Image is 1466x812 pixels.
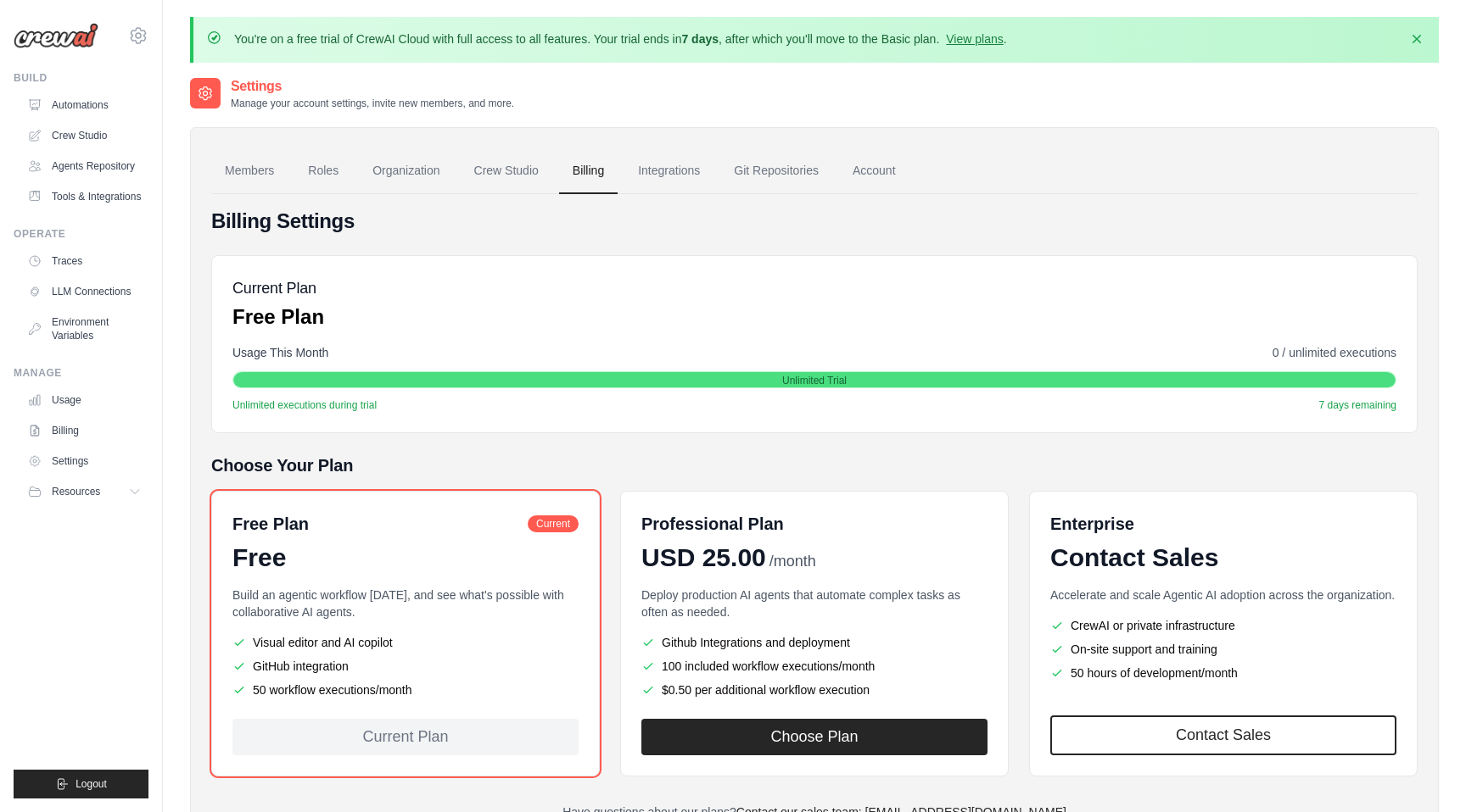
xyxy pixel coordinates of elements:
a: Settings [20,448,148,475]
li: GitHub integration [232,658,579,675]
h5: Current Plan [232,276,324,300]
h5: Choose Your Plan [211,453,1418,477]
a: Environment Variables [20,309,148,349]
a: Account [839,148,909,194]
li: 50 hours of development/month [1050,665,1396,681]
a: Members [211,148,288,194]
h2: Settings [231,76,514,97]
h6: Free Plan [232,512,309,536]
a: Git Repositories [720,148,832,194]
a: Traces [20,247,148,275]
li: CrewAI or private infrastructure [1050,617,1396,634]
div: Contact Sales [1050,542,1396,573]
span: Resources [52,485,100,498]
span: 7 days remaining [1319,398,1396,412]
h4: Billing Settings [211,208,1418,235]
li: 50 workflow executions/month [232,681,579,698]
a: Usage [20,387,148,414]
a: Agents Repository [20,153,148,180]
span: 0 / unlimited executions [1273,344,1396,361]
li: Github Integrations and deployment [641,634,988,651]
div: Current Plan [232,719,579,755]
img: Logo [14,23,98,48]
div: Free [232,542,579,573]
span: USD 25.00 [641,542,766,573]
button: Logout [14,770,148,798]
a: Crew Studio [20,122,148,149]
a: Integrations [624,148,713,194]
a: LLM Connections [20,278,148,305]
strong: 7 days [681,32,719,46]
a: Tools & Integrations [20,183,148,210]
li: 100 included workflow executions/month [641,658,988,675]
h6: Professional Plan [641,512,784,536]
div: Manage [14,366,148,380]
a: Billing [20,417,148,444]
p: Accelerate and scale Agentic AI adoption across the organization. [1050,587,1396,603]
div: Operate [14,227,148,241]
div: Build [14,71,148,85]
a: View plans [946,32,1003,46]
span: /month [769,550,816,573]
p: Free Plan [232,303,324,331]
a: Automations [20,92,148,119]
p: You're on a free trial of CrewAI Cloud with full access to all features. Your trial ends in , aft... [234,31,1007,47]
p: Manage your account settings, invite new members, and more. [231,97,514,110]
span: Unlimited executions during trial [232,398,377,412]
li: Visual editor and AI copilot [232,634,579,651]
span: Current [528,515,579,532]
li: $0.50 per additional workflow execution [641,681,988,698]
button: Resources [20,478,148,505]
a: Roles [294,148,352,194]
a: Contact Sales [1050,715,1396,755]
span: Logout [76,777,107,791]
p: Build an agentic workflow [DATE], and see what's possible with collaborative AI agents. [232,587,579,620]
a: Billing [559,148,618,194]
h6: Enterprise [1050,512,1396,536]
button: Choose Plan [641,719,988,755]
a: Crew Studio [461,148,552,194]
span: Usage This Month [232,344,328,361]
p: Deploy production AI agents that automate complex tasks as often as needed. [641,587,988,620]
li: On-site support and training [1050,641,1396,658]
a: Organization [359,148,453,194]
span: Unlimited Trial [782,374,847,387]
